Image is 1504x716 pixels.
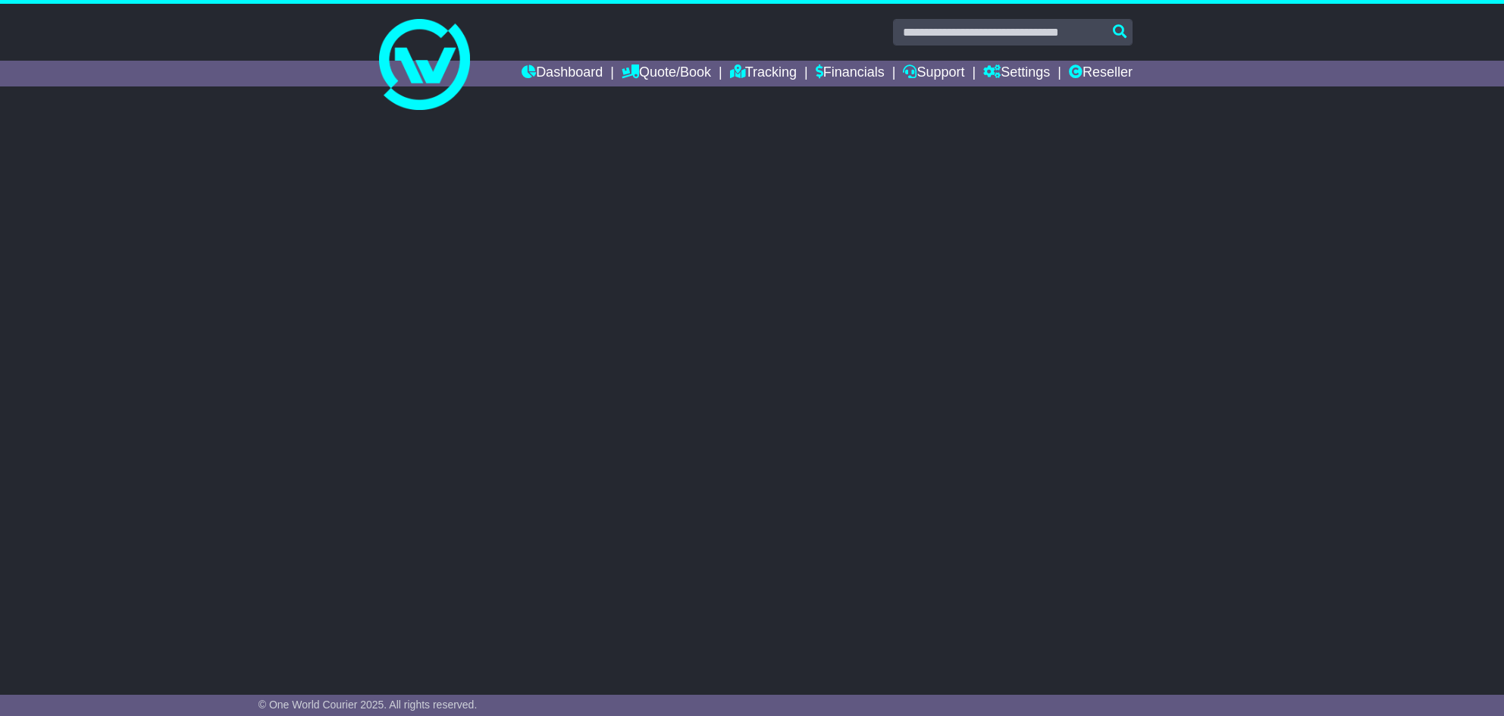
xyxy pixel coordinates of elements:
a: Tracking [730,61,797,86]
span: © One World Courier 2025. All rights reserved. [258,699,478,711]
a: Support [903,61,964,86]
a: Financials [816,61,885,86]
a: Quote/Book [622,61,711,86]
a: Reseller [1069,61,1133,86]
a: Settings [983,61,1050,86]
a: Dashboard [522,61,603,86]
